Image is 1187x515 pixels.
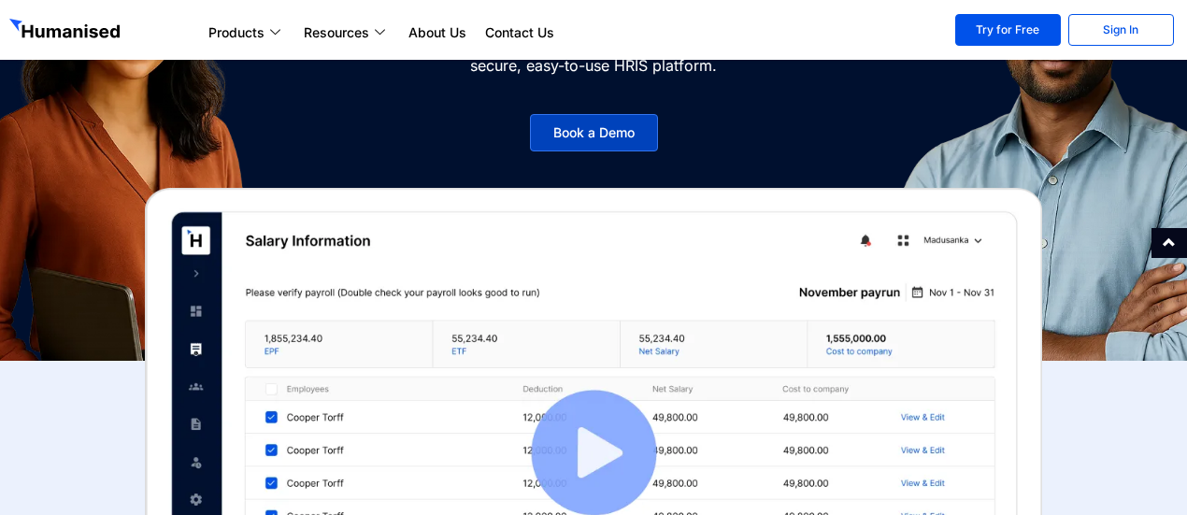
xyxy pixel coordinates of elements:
[399,21,476,44] a: About Us
[294,21,399,44] a: Resources
[199,21,294,44] a: Products
[9,19,123,43] img: GetHumanised Logo
[955,14,1061,46] a: Try for Free
[1068,14,1174,46] a: Sign In
[553,126,635,139] span: Book a Demo
[476,21,564,44] a: Contact Us
[530,114,658,151] a: Book a Demo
